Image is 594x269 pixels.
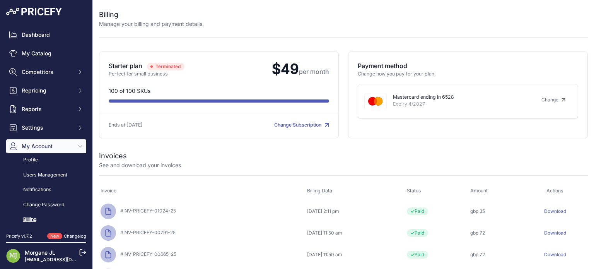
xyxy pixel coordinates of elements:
[393,94,529,101] p: Mastercard ending in 6528
[544,252,566,257] a: Download
[22,68,72,76] span: Competitors
[6,153,86,167] a: Profile
[307,230,404,236] div: [DATE] 11:50 am
[470,188,488,194] span: Amount
[546,188,563,194] span: Actions
[109,70,266,78] p: Perfect for small business
[6,198,86,212] a: Change Password
[99,151,127,161] h2: Invoices
[6,213,86,226] a: Billing
[64,233,86,239] a: Changelog
[109,87,329,95] p: 100 of 100 SKUs
[544,208,566,214] a: Download
[99,9,204,20] h2: Billing
[6,121,86,135] button: Settings
[407,229,428,237] span: Paid
[6,168,86,182] a: Users Management
[407,251,428,259] span: Paid
[117,230,176,235] span: #INV-PRICEFY-00791-25
[99,161,181,169] p: See and download your invoices
[6,139,86,153] button: My Account
[544,230,566,236] a: Download
[22,142,72,150] span: My Account
[22,87,72,94] span: Repricing
[99,20,204,28] p: Manage your billing and payment details.
[47,233,62,240] span: New
[535,94,572,106] a: Change
[6,65,86,79] button: Competitors
[470,230,521,236] div: gbp 72
[25,249,55,256] a: Morgane JL
[307,208,404,214] div: [DATE] 2:11 pm
[6,183,86,197] a: Notifications
[470,252,521,258] div: gbp 72
[6,102,86,116] button: Reports
[470,208,521,214] div: gbp 35
[266,60,329,77] span: $49
[6,8,62,15] img: Pricefy Logo
[22,124,72,132] span: Settings
[274,122,329,128] a: Change Subscription
[407,188,421,194] span: Status
[22,105,72,113] span: Reports
[6,46,86,60] a: My Catalog
[299,68,329,75] span: per month
[101,188,116,194] span: Invoice
[117,251,176,257] span: #INV-PRICEFY-00665-25
[358,61,578,70] p: Payment method
[147,63,184,70] span: Terminated
[6,84,86,98] button: Repricing
[6,233,32,240] div: Pricefy v1.7.2
[393,101,529,108] p: Expiry 4/2027
[25,257,106,262] a: [EMAIL_ADDRESS][DOMAIN_NAME]
[307,252,404,258] div: [DATE] 11:50 am
[407,207,428,215] span: Paid
[358,70,578,78] p: Change how you pay for your plan.
[6,28,86,42] a: Dashboard
[117,208,176,214] span: #INV-PRICEFY-01024-25
[307,188,332,194] span: Billing Data
[109,122,219,129] p: Ends at [DATE]
[109,61,266,70] p: Starter plan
